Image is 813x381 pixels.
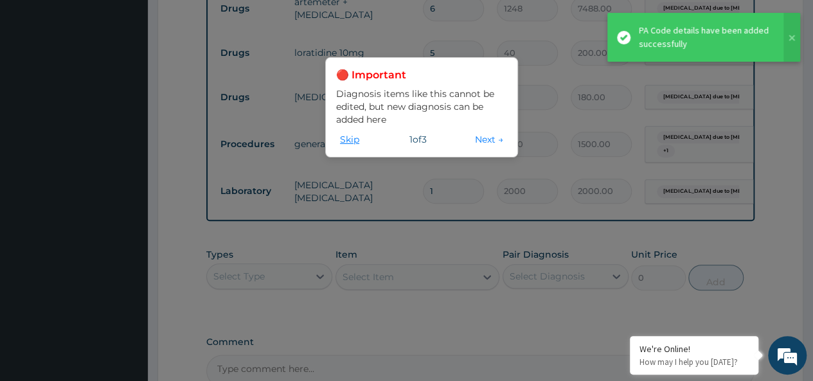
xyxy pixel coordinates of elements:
[24,64,52,96] img: d_794563401_company_1708531726252_794563401
[67,72,216,89] div: Chat with us now
[6,249,245,294] textarea: Type your message and hit 'Enter'
[639,24,771,51] div: PA Code details have been added successfully
[336,132,363,146] button: Skip
[336,68,507,82] h3: 🔴 Important
[471,132,507,146] button: Next →
[75,111,177,240] span: We're online!
[639,357,749,368] p: How may I help you today?
[409,133,427,146] span: 1 of 3
[639,343,749,355] div: We're Online!
[211,6,242,37] div: Minimize live chat window
[336,87,507,126] p: Diagnosis items like this cannot be edited, but new diagnosis can be added here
